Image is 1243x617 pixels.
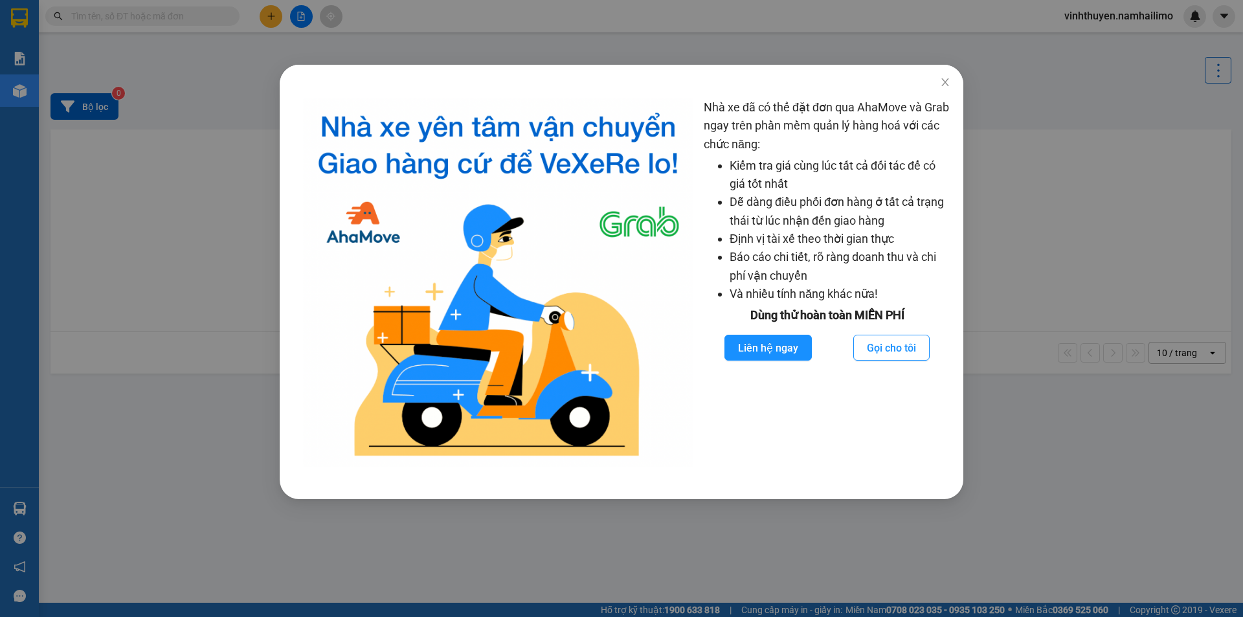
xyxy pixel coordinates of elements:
[303,98,693,467] img: logo
[730,230,950,248] li: Định vị tài xế theo thời gian thực
[867,340,916,356] span: Gọi cho tôi
[704,98,950,467] div: Nhà xe đã có thể đặt đơn qua AhaMove và Grab ngay trên phần mềm quản lý hàng hoá với các chức năng:
[940,77,950,87] span: close
[730,248,950,285] li: Báo cáo chi tiết, rõ ràng doanh thu và chi phí vận chuyển
[730,285,950,303] li: Và nhiều tính năng khác nữa!
[730,193,950,230] li: Dễ dàng điều phối đơn hàng ở tất cả trạng thái từ lúc nhận đến giao hàng
[927,65,963,101] button: Close
[738,340,798,356] span: Liên hệ ngay
[704,306,950,324] div: Dùng thử hoàn toàn MIỄN PHÍ
[853,335,930,361] button: Gọi cho tôi
[730,157,950,194] li: Kiểm tra giá cùng lúc tất cả đối tác để có giá tốt nhất
[724,335,812,361] button: Liên hệ ngay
